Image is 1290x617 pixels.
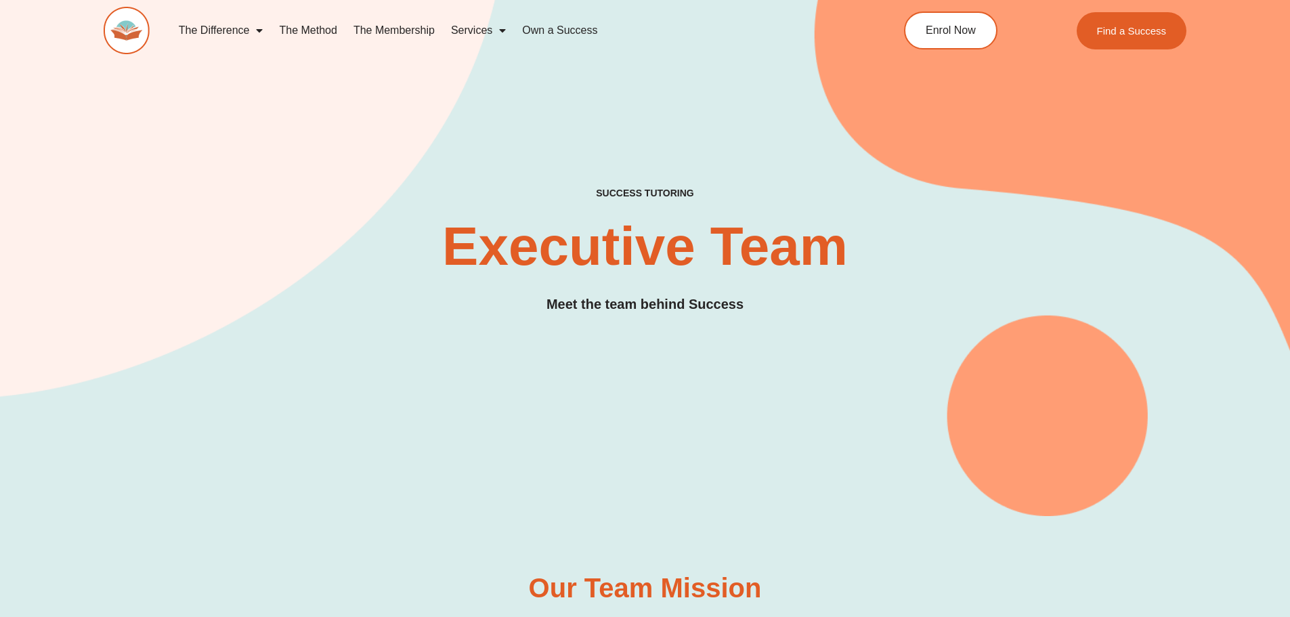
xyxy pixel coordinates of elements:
h3: Meet the team behind Success [546,294,744,315]
a: Services [443,15,514,46]
span: Find a Success [1097,26,1167,36]
a: The Method [271,15,345,46]
nav: Menu [171,15,842,46]
span: Enrol Now [926,25,976,36]
h3: Our Team Mission [529,574,762,601]
a: The Membership [345,15,443,46]
h4: SUCCESS TUTORING​ [485,188,806,199]
a: Enrol Now [904,12,997,49]
h2: Executive Team [400,219,890,274]
a: Own a Success [514,15,605,46]
a: Find a Success [1077,12,1187,49]
a: The Difference [171,15,272,46]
